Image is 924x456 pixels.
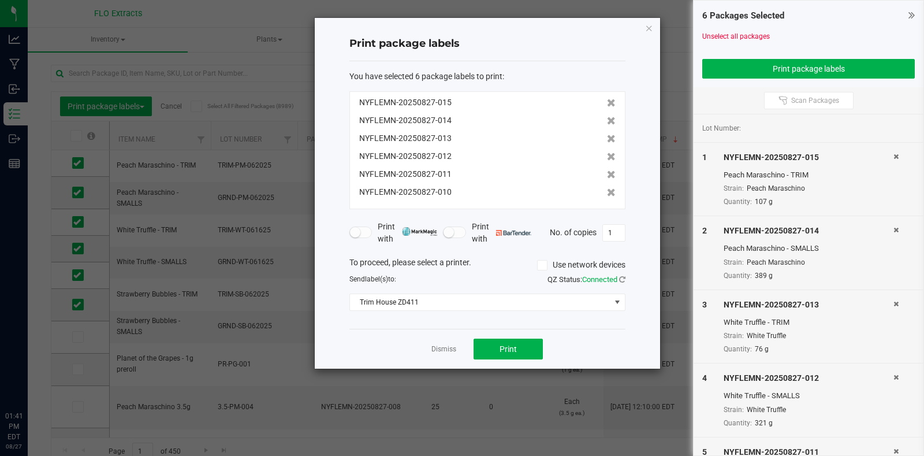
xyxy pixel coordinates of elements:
span: You have selected 6 package labels to print [349,72,502,81]
span: Peach Maraschino [747,184,805,192]
span: Strain: [724,258,744,266]
img: bartender.png [496,230,531,236]
span: Quantity: [724,272,752,280]
img: mark_magic_cybra.png [402,227,437,236]
span: Strain: [724,332,744,340]
span: Scan Packages [791,96,839,105]
div: NYFLEMN-20250827-012 [724,372,893,384]
span: Print [500,344,517,354]
span: 76 g [755,345,769,353]
span: 321 g [755,419,773,427]
button: Print package labels [702,59,915,79]
span: Send to: [349,275,396,283]
span: label(s) [365,275,388,283]
div: Peach Maraschino - SMALLS [724,243,893,254]
span: 389 g [755,272,773,280]
div: White Truffle - TRIM [724,317,893,328]
span: Peach Maraschino [747,258,805,266]
span: NYFLEMN-20250827-014 [359,114,452,127]
button: Print [474,339,543,359]
a: Unselect all packages [702,32,770,40]
div: NYFLEMN-20250827-013 [724,299,893,311]
span: Strain: [724,184,744,192]
span: 2 [702,226,707,235]
span: Print with [378,221,437,245]
div: Peach Maraschino - TRIM [724,169,893,181]
span: NYFLEMN-20250827-013 [359,132,452,144]
iframe: Resource center [12,364,46,398]
span: Lot Number: [702,123,741,134]
span: NYFLEMN-20250827-015 [359,97,452,109]
div: NYFLEMN-20250827-014 [724,225,893,237]
span: White Truffle [747,332,786,340]
h4: Print package labels [349,36,625,51]
span: NYFLEMN-20250827-011 [359,168,452,180]
div: : [349,71,625,83]
span: 3 [702,300,707,309]
label: Use network devices [537,259,625,271]
span: 107 g [755,198,773,206]
span: QZ Status: [547,275,625,284]
span: Connected [582,275,617,284]
span: Trim House ZD411 [350,294,610,310]
span: 1 [702,153,707,162]
span: NYFLEMN-20250827-010 [359,186,452,198]
span: NYFLEMN-20250827-012 [359,150,452,162]
span: Quantity: [724,345,752,353]
span: Strain: [724,406,744,414]
div: White Truffle - SMALLS [724,390,893,402]
span: 4 [702,373,707,383]
span: Quantity: [724,419,752,427]
span: Quantity: [724,198,752,206]
span: No. of copies [550,227,597,236]
div: To proceed, please select a printer. [341,257,634,274]
span: Print with [472,221,531,245]
span: White Truffle [747,406,786,414]
div: NYFLEMN-20250827-015 [724,151,893,164]
a: Dismiss [431,344,456,354]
